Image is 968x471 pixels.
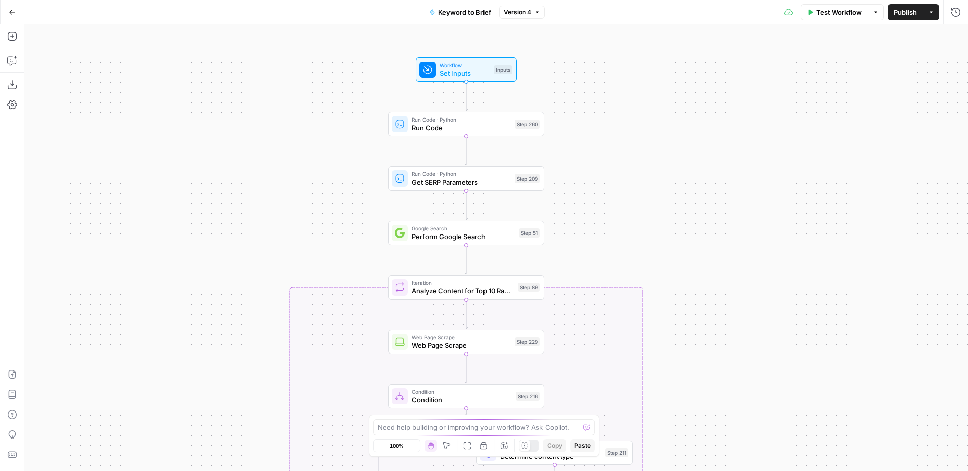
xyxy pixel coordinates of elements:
div: Run Code · PythonGet SERP ParametersStep 209 [388,166,544,191]
div: Step 211 [605,448,628,457]
g: Edge from step_216 to step_211 [466,408,556,440]
div: ConditionConditionStep 216 [388,384,544,408]
g: Edge from step_51 to step_89 [465,245,468,274]
button: Test Workflow [801,4,868,20]
div: Step 51 [519,228,540,238]
span: Web Page Scrape [412,333,511,341]
button: Paste [570,439,595,452]
span: Perform Google Search [412,231,515,242]
span: Version 4 [504,8,531,17]
button: Keyword to Brief [423,4,497,20]
span: Condition [412,388,512,396]
div: Step 229 [515,337,540,346]
g: Edge from step_229 to step_216 [465,354,468,383]
g: Edge from step_89 to step_229 [465,300,468,329]
span: Keyword to Brief [438,7,491,17]
span: Analyze Content for Top 10 Ranking Pages [412,286,514,296]
span: 100% [390,442,404,450]
div: Web Page ScrapeWeb Page ScrapeStep 229 [388,330,544,354]
div: Step 89 [518,283,540,292]
span: Google Search [412,224,515,232]
div: Google SearchPerform Google SearchStep 51 [388,221,544,245]
div: Step 216 [516,392,540,401]
span: Set Inputs [440,68,490,78]
span: Copy [547,441,562,450]
div: Inputs [494,65,512,74]
div: WorkflowSet InputsInputs [388,57,544,82]
span: Web Page Scrape [412,340,511,350]
g: Edge from step_260 to step_209 [465,136,468,165]
span: Paste [574,441,591,450]
span: Publish [894,7,917,17]
div: Run Code · PythonRun CodeStep 260 [388,112,544,136]
div: Step 209 [515,174,540,183]
span: Get SERP Parameters [412,177,511,187]
span: Iteration [412,279,514,287]
g: Edge from start to step_260 [465,82,468,111]
span: Condition [412,395,512,405]
span: Test Workflow [816,7,862,17]
button: Version 4 [499,6,545,19]
button: Copy [543,439,566,452]
div: IterationAnalyze Content for Top 10 Ranking PagesStep 89 [388,275,544,300]
span: Run Code [412,123,511,133]
span: Run Code · Python [412,170,511,178]
div: Step 260 [515,120,540,129]
g: Edge from step_209 to step_51 [465,191,468,220]
button: Publish [888,4,923,20]
span: Workflow [440,61,490,69]
span: Run Code · Python [412,115,511,124]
